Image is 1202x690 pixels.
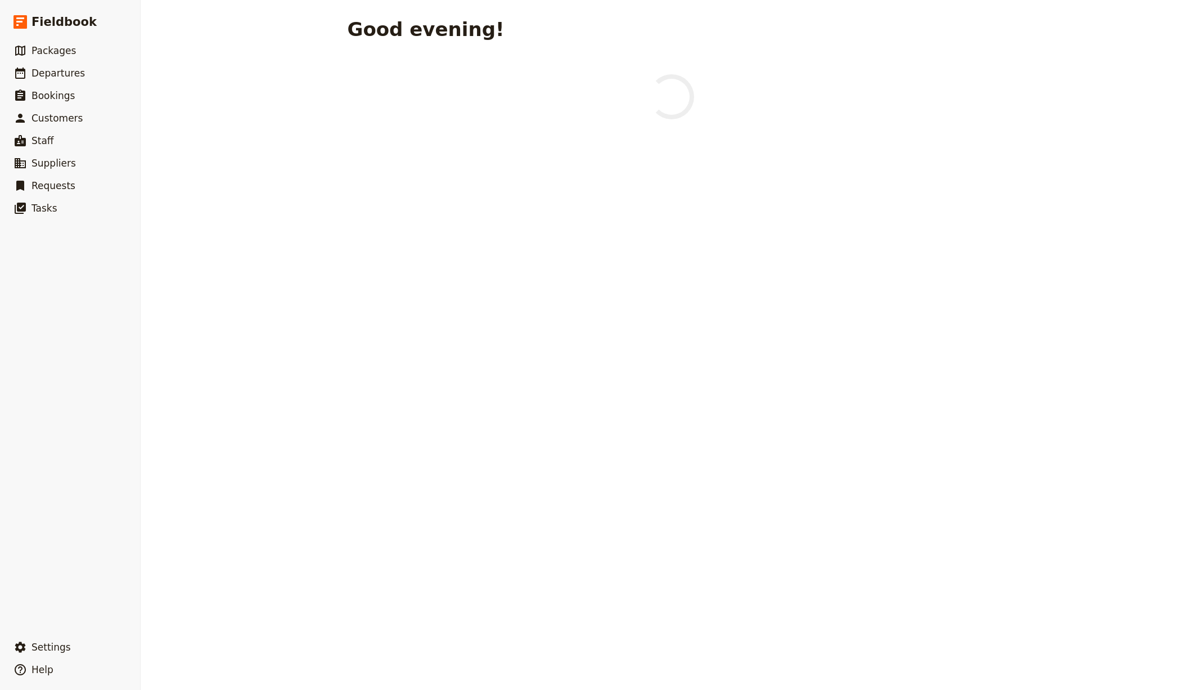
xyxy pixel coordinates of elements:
span: Settings [31,642,71,653]
span: Customers [31,113,83,124]
h1: Good evening! [348,18,505,41]
span: Requests [31,180,75,191]
span: Tasks [31,203,57,214]
span: Help [31,664,53,675]
span: Bookings [31,90,75,101]
span: Departures [31,68,85,79]
span: Suppliers [31,158,76,169]
span: Staff [31,135,54,146]
span: Packages [31,45,76,56]
span: Fieldbook [31,14,97,30]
